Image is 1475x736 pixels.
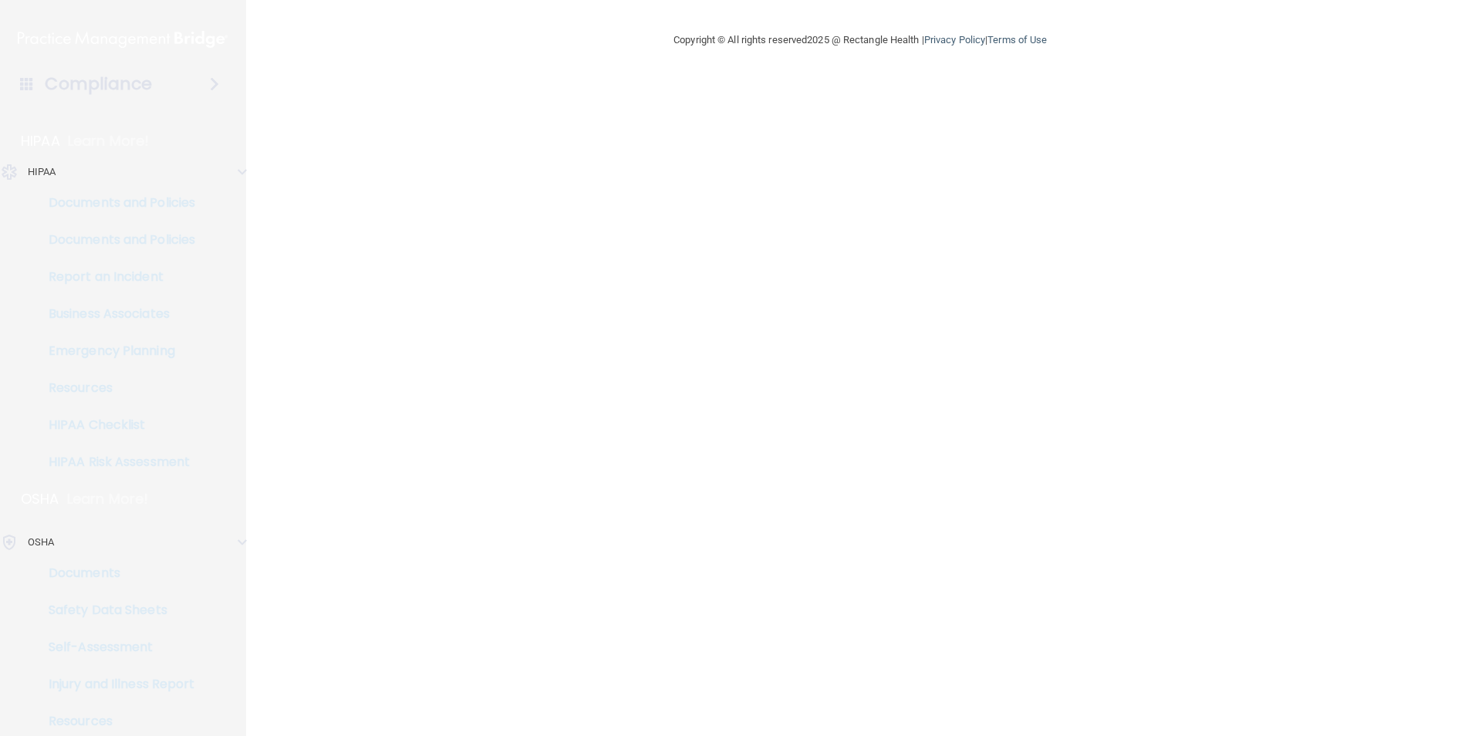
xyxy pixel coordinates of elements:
[28,533,54,552] p: OSHA
[10,417,221,433] p: HIPAA Checklist
[10,195,221,211] p: Documents and Policies
[987,34,1047,46] a: Terms of Use
[579,15,1142,65] div: Copyright © All rights reserved 2025 @ Rectangle Health | |
[28,163,56,181] p: HIPAA
[10,677,221,692] p: Injury and Illness Report
[10,603,221,618] p: Safety Data Sheets
[10,714,221,729] p: Resources
[10,454,221,470] p: HIPAA Risk Assessment
[10,566,221,581] p: Documents
[924,34,985,46] a: Privacy Policy
[10,640,221,655] p: Self-Assessment
[10,380,221,396] p: Resources
[10,306,221,322] p: Business Associates
[18,24,228,55] img: PMB logo
[45,73,152,95] h4: Compliance
[21,132,60,150] p: HIPAA
[21,490,59,508] p: OSHA
[67,490,149,508] p: Learn More!
[68,132,150,150] p: Learn More!
[10,343,221,359] p: Emergency Planning
[10,269,221,285] p: Report an Incident
[10,232,221,248] p: Documents and Policies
